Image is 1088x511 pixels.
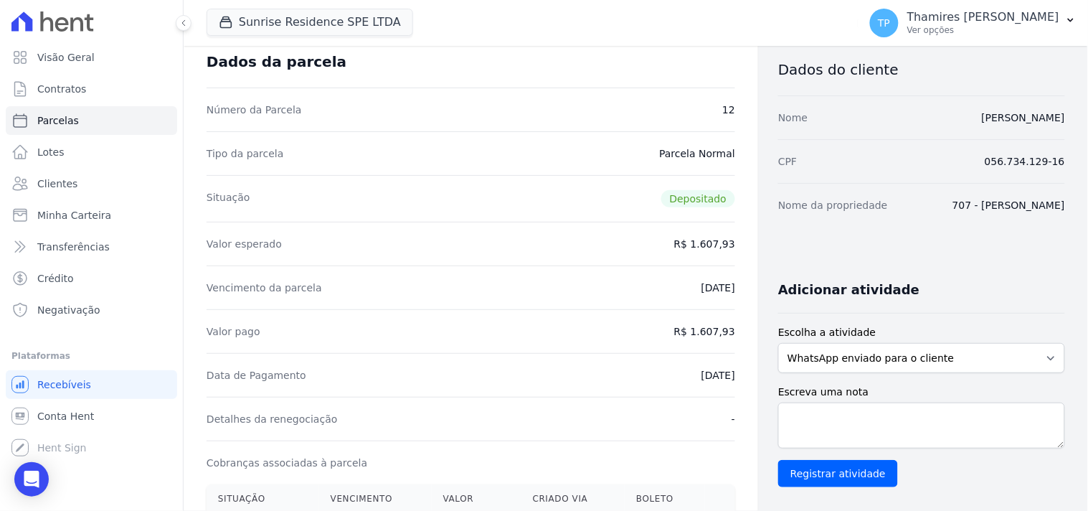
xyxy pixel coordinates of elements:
[37,409,94,423] span: Conta Hent
[37,145,65,159] span: Lotes
[37,303,100,317] span: Negativação
[778,61,1065,78] h3: Dados do cliente
[878,18,890,28] span: TP
[778,325,1065,340] label: Escolha a atividade
[985,154,1065,169] dd: 056.734.129-16
[6,233,177,261] a: Transferências
[6,370,177,399] a: Recebíveis
[207,281,322,295] dt: Vencimento da parcela
[778,385,1065,400] label: Escreva uma nota
[6,264,177,293] a: Crédito
[37,271,74,286] span: Crédito
[6,169,177,198] a: Clientes
[778,111,808,125] dt: Nome
[701,368,735,383] dd: [DATE]
[701,281,735,295] dd: [DATE]
[6,106,177,135] a: Parcelas
[6,402,177,431] a: Conta Hent
[982,112,1065,123] a: [PERSON_NAME]
[37,208,111,222] span: Minha Carteira
[6,43,177,72] a: Visão Geral
[907,10,1059,24] p: Thamires [PERSON_NAME]
[11,347,171,365] div: Plataformas
[858,3,1088,43] button: TP Thamires [PERSON_NAME] Ver opções
[778,198,888,212] dt: Nome da propriedade
[14,462,49,497] div: Open Intercom Messenger
[207,324,260,339] dt: Valor pago
[207,456,367,470] dt: Cobranças associadas à parcela
[37,240,110,254] span: Transferências
[207,146,284,161] dt: Tipo da parcela
[207,9,413,36] button: Sunrise Residence SPE LTDA
[732,412,735,426] dd: -
[952,198,1065,212] dd: 707 - [PERSON_NAME]
[37,113,79,128] span: Parcelas
[207,103,302,117] dt: Número da Parcela
[6,138,177,167] a: Lotes
[37,82,86,96] span: Contratos
[207,53,346,70] div: Dados da parcela
[37,50,95,65] span: Visão Geral
[37,378,91,392] span: Recebíveis
[907,24,1059,36] p: Ver opções
[661,190,736,207] span: Depositado
[6,296,177,324] a: Negativação
[778,460,898,487] input: Registrar atividade
[674,324,735,339] dd: R$ 1.607,93
[207,237,282,251] dt: Valor esperado
[207,368,306,383] dt: Data de Pagamento
[207,412,338,426] dt: Detalhes da renegociação
[674,237,735,251] dd: R$ 1.607,93
[37,177,77,191] span: Clientes
[6,201,177,230] a: Minha Carteira
[6,75,177,103] a: Contratos
[722,103,735,117] dd: 12
[659,146,735,161] dd: Parcela Normal
[778,154,797,169] dt: CPF
[207,190,250,207] dt: Situação
[778,281,919,299] h3: Adicionar atividade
